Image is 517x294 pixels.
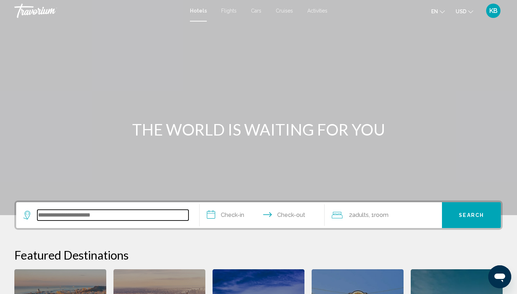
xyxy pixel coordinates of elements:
[190,8,207,14] a: Hotels
[374,212,388,218] span: Room
[431,6,445,16] button: Change language
[307,8,327,14] a: Activities
[369,210,388,220] span: , 1
[325,202,442,228] button: Travelers: 2 adults, 0 children
[484,3,503,18] button: User Menu
[14,248,503,262] h2: Featured Destinations
[124,120,393,139] h1: THE WORLD IS WAITING FOR YOU
[221,8,237,14] a: Flights
[488,265,511,288] iframe: Button to launch messaging window
[200,202,325,228] button: Check in and out dates
[431,9,438,14] span: en
[352,212,369,218] span: Adults
[489,7,498,14] span: KB
[442,202,501,228] button: Search
[456,6,473,16] button: Change currency
[456,9,466,14] span: USD
[276,8,293,14] a: Cruises
[459,213,484,218] span: Search
[349,210,369,220] span: 2
[251,8,261,14] a: Cars
[16,202,501,228] div: Search widget
[14,4,183,18] a: Travorium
